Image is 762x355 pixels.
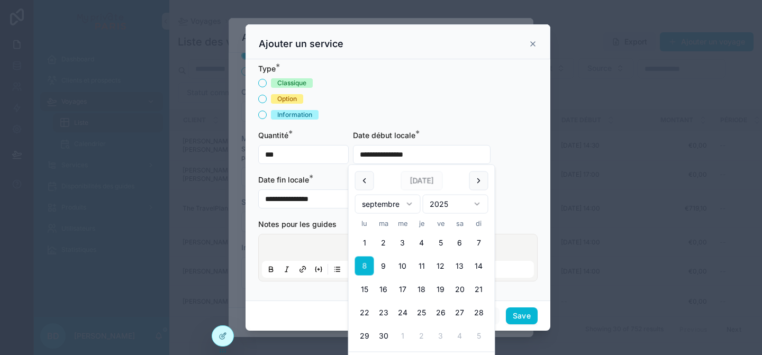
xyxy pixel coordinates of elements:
span: Date fin locale [258,175,309,184]
button: mardi 16 septembre 2025 [374,280,393,299]
button: vendredi 5 septembre 2025 [431,233,450,252]
button: dimanche 14 septembre 2025 [469,257,488,276]
button: samedi 4 octobre 2025 [450,326,469,345]
button: samedi 13 septembre 2025 [450,257,469,276]
button: mardi 30 septembre 2025 [374,326,393,345]
button: jeudi 18 septembre 2025 [412,280,431,299]
div: Classique [277,78,306,88]
th: mercredi [393,218,412,229]
button: lundi 15 septembre 2025 [355,280,374,299]
button: vendredi 19 septembre 2025 [431,280,450,299]
button: dimanche 7 septembre 2025 [469,233,488,252]
th: mardi [374,218,393,229]
button: vendredi 12 septembre 2025 [431,257,450,276]
button: jeudi 4 septembre 2025 [412,233,431,252]
button: mardi 23 septembre 2025 [374,303,393,322]
div: Information [277,110,312,120]
button: jeudi 25 septembre 2025 [412,303,431,322]
button: dimanche 5 octobre 2025 [469,326,488,345]
button: mardi 2 septembre 2025 [374,233,393,252]
button: dimanche 21 septembre 2025 [469,280,488,299]
button: mercredi 1 octobre 2025 [393,326,412,345]
button: mercredi 17 septembre 2025 [393,280,412,299]
button: mercredi 24 septembre 2025 [393,303,412,322]
button: dimanche 28 septembre 2025 [469,303,488,322]
th: samedi [450,218,469,229]
button: jeudi 11 septembre 2025 [412,257,431,276]
th: jeudi [412,218,431,229]
table: septembre 2025 [355,218,488,345]
button: vendredi 3 octobre 2025 [431,326,450,345]
button: Save [506,307,538,324]
button: vendredi 26 septembre 2025 [431,303,450,322]
span: Type [258,64,276,73]
th: dimanche [469,218,488,229]
span: Quantité [258,131,288,140]
button: mercredi 10 septembre 2025 [393,257,412,276]
span: Date début locale [353,131,415,140]
div: Option [277,94,297,104]
button: samedi 6 septembre 2025 [450,233,469,252]
th: lundi [355,218,374,229]
button: Today, lundi 8 septembre 2025, selected [355,257,374,276]
th: vendredi [431,218,450,229]
button: lundi 1 septembre 2025 [355,233,374,252]
button: jeudi 2 octobre 2025 [412,326,431,345]
span: Notes pour les guides [258,220,337,229]
button: samedi 27 septembre 2025 [450,303,469,322]
button: lundi 29 septembre 2025 [355,326,374,345]
button: lundi 22 septembre 2025 [355,303,374,322]
button: mardi 9 septembre 2025 [374,257,393,276]
button: mercredi 3 septembre 2025 [393,233,412,252]
h3: Ajouter un service [259,38,343,50]
button: samedi 20 septembre 2025 [450,280,469,299]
